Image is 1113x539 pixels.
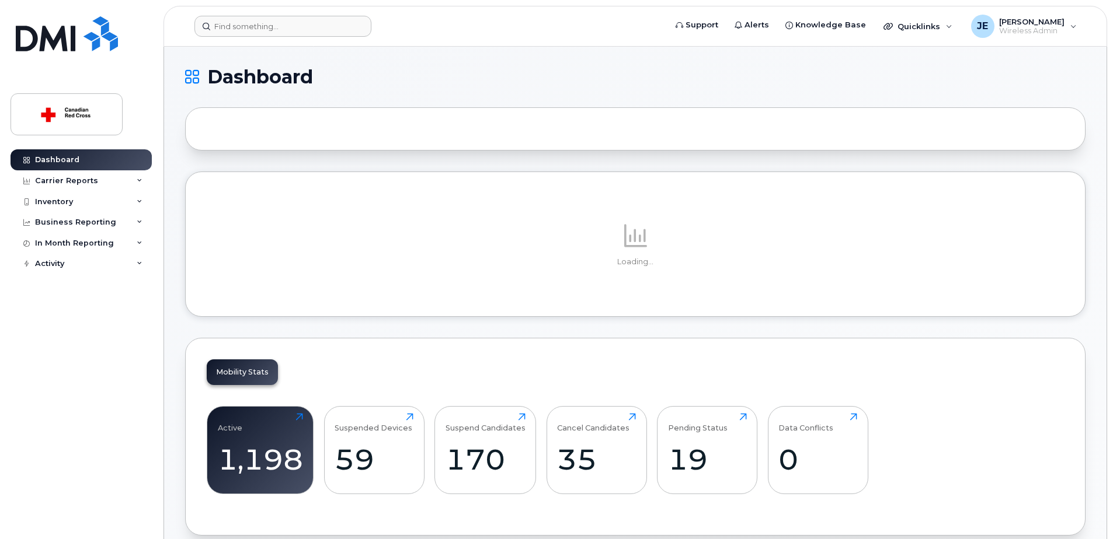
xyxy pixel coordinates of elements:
div: 0 [778,442,857,477]
div: Data Conflicts [778,413,833,432]
p: Loading... [207,257,1064,267]
a: Suspended Devices59 [335,413,413,488]
div: Pending Status [668,413,728,432]
a: Cancel Candidates35 [557,413,636,488]
div: 35 [557,442,636,477]
div: 19 [668,442,747,477]
div: 170 [446,442,526,477]
a: Data Conflicts0 [778,413,857,488]
div: Cancel Candidates [557,413,629,432]
div: 59 [335,442,413,477]
span: Dashboard [207,68,313,86]
div: Suspended Devices [335,413,412,432]
a: Active1,198 [218,413,303,488]
div: Suspend Candidates [446,413,526,432]
div: 1,198 [218,442,303,477]
a: Pending Status19 [668,413,747,488]
a: Suspend Candidates170 [446,413,526,488]
div: Active [218,413,242,432]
